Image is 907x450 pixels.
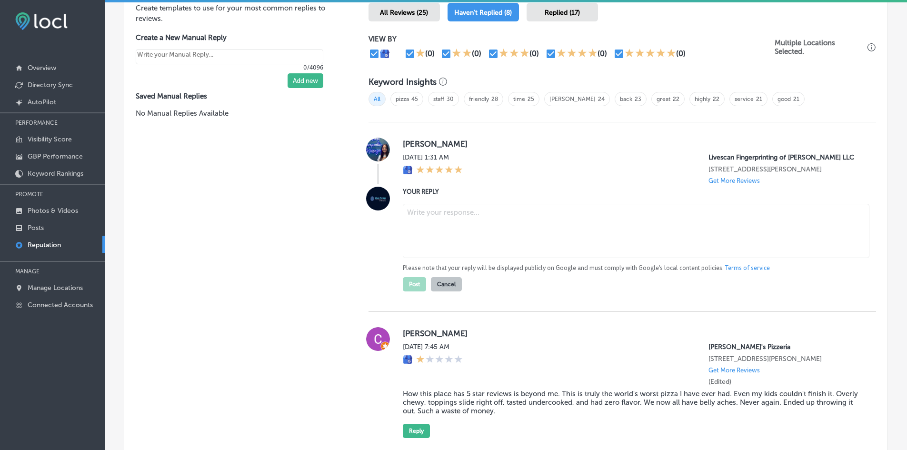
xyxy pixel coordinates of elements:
[513,96,525,102] a: time
[775,39,865,56] p: Multiple Locations Selected.
[499,48,529,60] div: 3 Stars
[708,177,760,184] p: Get More Reviews
[28,152,83,160] p: GBP Performance
[369,35,775,43] p: VIEW BY
[777,96,791,102] a: good
[598,96,605,102] a: 24
[28,81,73,89] p: Directory Sync
[403,277,426,291] button: Post
[403,139,861,149] label: [PERSON_NAME]
[416,48,425,60] div: 1 Star
[28,98,56,106] p: AutoPilot
[454,9,512,17] span: Haven't Replied (8)
[529,49,539,58] div: (0)
[528,96,534,102] a: 25
[136,64,323,71] p: 0/4096
[380,9,428,17] span: All Reviews (25)
[635,96,641,102] a: 23
[708,355,861,363] p: 4125 Race Track Road
[708,367,760,374] p: Get More Reviews
[28,301,93,309] p: Connected Accounts
[708,165,861,173] p: 3026 Auction Drive
[403,329,861,338] label: [PERSON_NAME]
[657,96,670,102] a: great
[28,64,56,72] p: Overview
[708,378,731,386] label: (Edited)
[136,3,338,24] p: Create templates to use for your most common replies to reviews.
[549,96,596,102] a: [PERSON_NAME]
[403,264,861,272] p: Please note that your reply will be displayed publicly on Google and must comply with Google's lo...
[28,135,72,143] p: Visibility Score
[369,92,386,106] span: All
[403,188,861,195] label: YOUR REPLY
[136,108,338,119] p: No Manual Replies Available
[411,96,418,102] a: 45
[598,49,607,58] div: (0)
[676,49,686,58] div: (0)
[403,153,463,161] label: [DATE] 1:31 AM
[673,96,679,102] a: 22
[545,9,580,17] span: Replied (17)
[136,49,323,64] textarea: Create your Quick Reply
[28,207,78,215] p: Photos & Videos
[695,96,710,102] a: highly
[369,77,437,87] h3: Keyword Insights
[756,96,762,102] a: 21
[725,264,770,272] a: Terms of service
[28,224,44,232] p: Posts
[431,277,462,291] button: Cancel
[403,424,430,438] button: Reply
[557,48,598,60] div: 4 Stars
[288,73,323,88] button: Add new
[136,92,338,100] label: Saved Manual Replies
[403,390,861,415] blockquote: How this place has 5 star reviews is beyond me. This is truly the world's worst pizza I have ever...
[452,48,472,60] div: 2 Stars
[366,187,390,210] img: Image
[416,355,463,365] div: 1 Star
[708,343,861,351] p: Serafina's Pizzeria
[433,96,444,102] a: staff
[735,96,754,102] a: service
[403,343,463,351] label: [DATE] 7:45 AM
[620,96,632,102] a: back
[425,49,435,58] div: (0)
[472,49,481,58] div: (0)
[708,153,861,161] p: Livescan Fingerprinting of Marianna LLC
[28,170,83,178] p: Keyword Rankings
[28,241,61,249] p: Reputation
[625,48,676,60] div: 5 Stars
[15,12,68,30] img: fda3e92497d09a02dc62c9cd864e3231.png
[136,33,323,42] label: Create a New Manual Reply
[447,96,454,102] a: 30
[416,165,463,176] div: 5 Stars
[793,96,799,102] a: 21
[469,96,489,102] a: friendly
[491,96,498,102] a: 28
[396,96,409,102] a: pizza
[713,96,719,102] a: 22
[28,284,83,292] p: Manage Locations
